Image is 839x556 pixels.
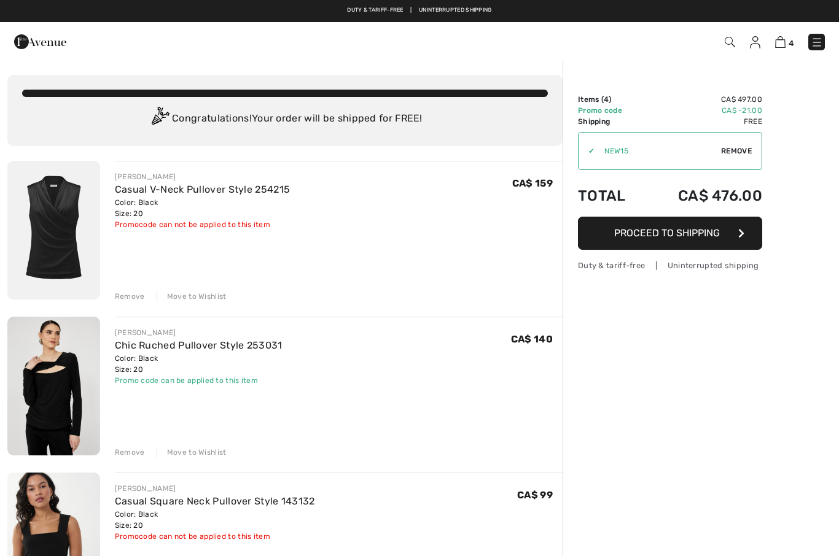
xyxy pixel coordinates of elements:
div: Promo code can be applied to this item [115,375,283,386]
div: Promocode can not be applied to this item [115,219,291,230]
a: Casual Square Neck Pullover Style 143132 [115,495,315,507]
div: [PERSON_NAME] [115,327,283,338]
div: Congratulations! Your order will be shipped for FREE! [22,107,548,131]
span: CA$ 99 [517,489,553,501]
div: Duty & tariff-free | Uninterrupted shipping [578,260,762,271]
td: Free [644,116,762,127]
div: Remove [115,447,145,458]
img: Search [725,37,735,47]
span: 4 [789,39,794,48]
img: Shopping Bag [775,36,786,48]
img: Casual V-Neck Pullover Style 254215 [7,161,100,299]
input: Promo code [595,133,721,169]
button: Proceed to Shipping [578,217,762,250]
td: CA$ 476.00 [644,175,762,217]
td: Total [578,175,644,217]
td: CA$ 497.00 [644,94,762,105]
img: Menu [811,36,823,48]
span: CA$ 159 [512,177,553,189]
span: 4 [604,95,609,104]
div: Promocode can not be applied to this item [115,531,315,542]
td: Shipping [578,116,644,127]
div: Move to Wishlist [157,447,227,458]
img: 1ère Avenue [14,29,66,54]
div: [PERSON_NAME] [115,171,291,182]
div: Color: Black Size: 20 [115,353,283,375]
img: My Info [750,36,760,48]
span: Remove [721,145,752,156]
a: Casual V-Neck Pullover Style 254215 [115,183,291,195]
td: Items ( ) [578,94,644,105]
div: ✔ [579,145,595,156]
td: CA$ -21.00 [644,105,762,116]
td: Promo code [578,105,644,116]
img: Chic Ruched Pullover Style 253031 [7,317,100,455]
a: Chic Ruched Pullover Style 253031 [115,339,283,351]
span: Proceed to Shipping [614,227,720,239]
div: Remove [115,291,145,302]
div: Color: Black Size: 20 [115,509,315,531]
div: Move to Wishlist [157,291,227,302]
div: Color: Black Size: 20 [115,197,291,219]
div: [PERSON_NAME] [115,483,315,494]
a: 4 [775,34,794,49]
img: Congratulation2.svg [147,107,172,131]
a: 1ère Avenue [14,35,66,47]
span: CA$ 140 [511,333,553,345]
